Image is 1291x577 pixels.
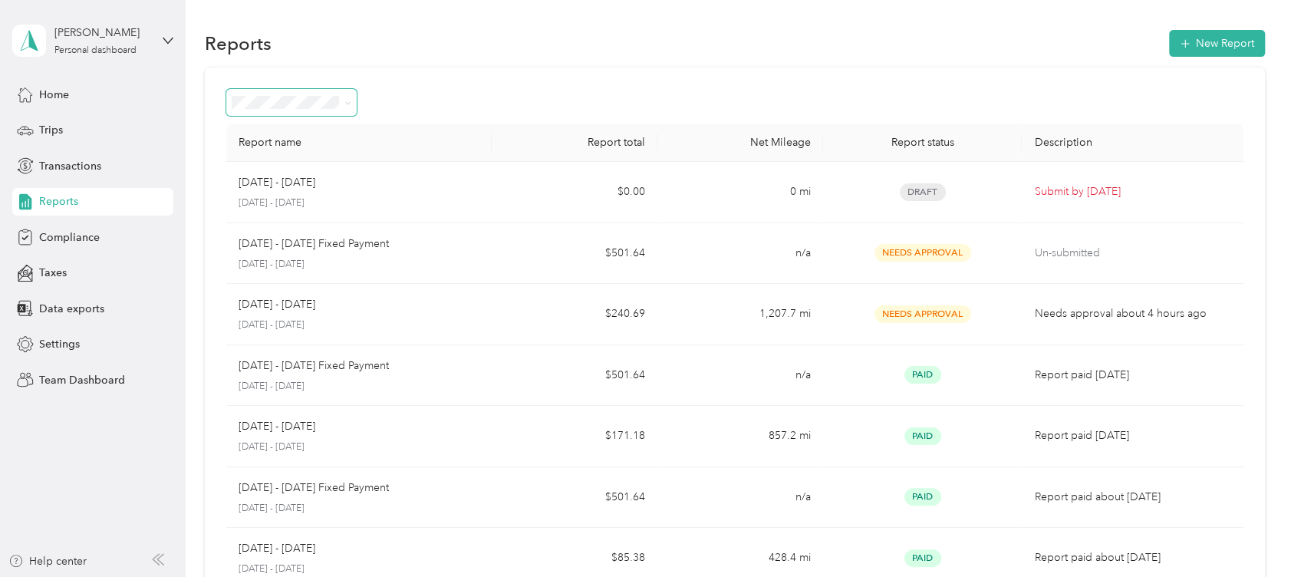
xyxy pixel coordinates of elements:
span: Data exports [39,301,104,317]
p: Report paid about [DATE] [1034,489,1230,506]
p: [DATE] - [DATE] [239,318,479,332]
span: Paid [904,427,941,445]
p: [DATE] - [DATE] [239,174,315,191]
td: n/a [657,467,823,529]
div: Report status [835,136,1009,149]
span: Needs Approval [874,305,971,323]
p: [DATE] - [DATE] Fixed Payment [239,358,389,374]
td: n/a [657,223,823,285]
span: Taxes [39,265,67,281]
span: Home [39,87,69,103]
span: Reports [39,193,78,209]
p: [DATE] - [DATE] [239,502,479,516]
td: $171.18 [492,406,657,467]
span: Team Dashboard [39,372,125,388]
th: Net Mileage [657,124,823,162]
td: $501.64 [492,223,657,285]
th: Report total [492,124,657,162]
p: Needs approval about 4 hours ago [1034,305,1230,322]
td: 0 mi [657,162,823,223]
p: Un-submitted [1034,245,1230,262]
td: $501.64 [492,345,657,407]
p: [DATE] - [DATE] [239,440,479,454]
th: Report name [226,124,492,162]
th: Description [1022,124,1243,162]
p: [DATE] - [DATE] [239,196,479,210]
p: [DATE] - [DATE] [239,380,479,394]
p: [DATE] - [DATE] [239,562,479,576]
span: Paid [904,488,941,506]
h1: Reports [205,35,272,51]
td: $240.69 [492,284,657,345]
p: Report paid [DATE] [1034,367,1230,384]
td: n/a [657,345,823,407]
span: Paid [904,366,941,384]
span: Needs Approval [874,244,971,262]
td: $0.00 [492,162,657,223]
div: Personal dashboard [54,46,137,55]
button: New Report [1169,30,1265,57]
td: $501.64 [492,467,657,529]
p: [DATE] - [DATE] Fixed Payment [239,480,389,496]
p: [DATE] - [DATE] [239,296,315,313]
span: Paid [904,549,941,567]
div: [PERSON_NAME] [54,25,150,41]
iframe: Everlance-gr Chat Button Frame [1205,491,1291,577]
p: [DATE] - [DATE] Fixed Payment [239,236,389,252]
p: Submit by [DATE] [1034,183,1230,200]
span: Settings [39,336,80,352]
span: Trips [39,122,63,138]
span: Draft [900,183,946,201]
button: Help center [8,553,87,569]
td: 1,207.7 mi [657,284,823,345]
td: 857.2 mi [657,406,823,467]
span: Compliance [39,229,100,246]
p: [DATE] - [DATE] [239,418,315,435]
p: [DATE] - [DATE] [239,540,315,557]
p: Report paid [DATE] [1034,427,1230,444]
span: Transactions [39,158,101,174]
p: Report paid about [DATE] [1034,549,1230,566]
p: [DATE] - [DATE] [239,258,479,272]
